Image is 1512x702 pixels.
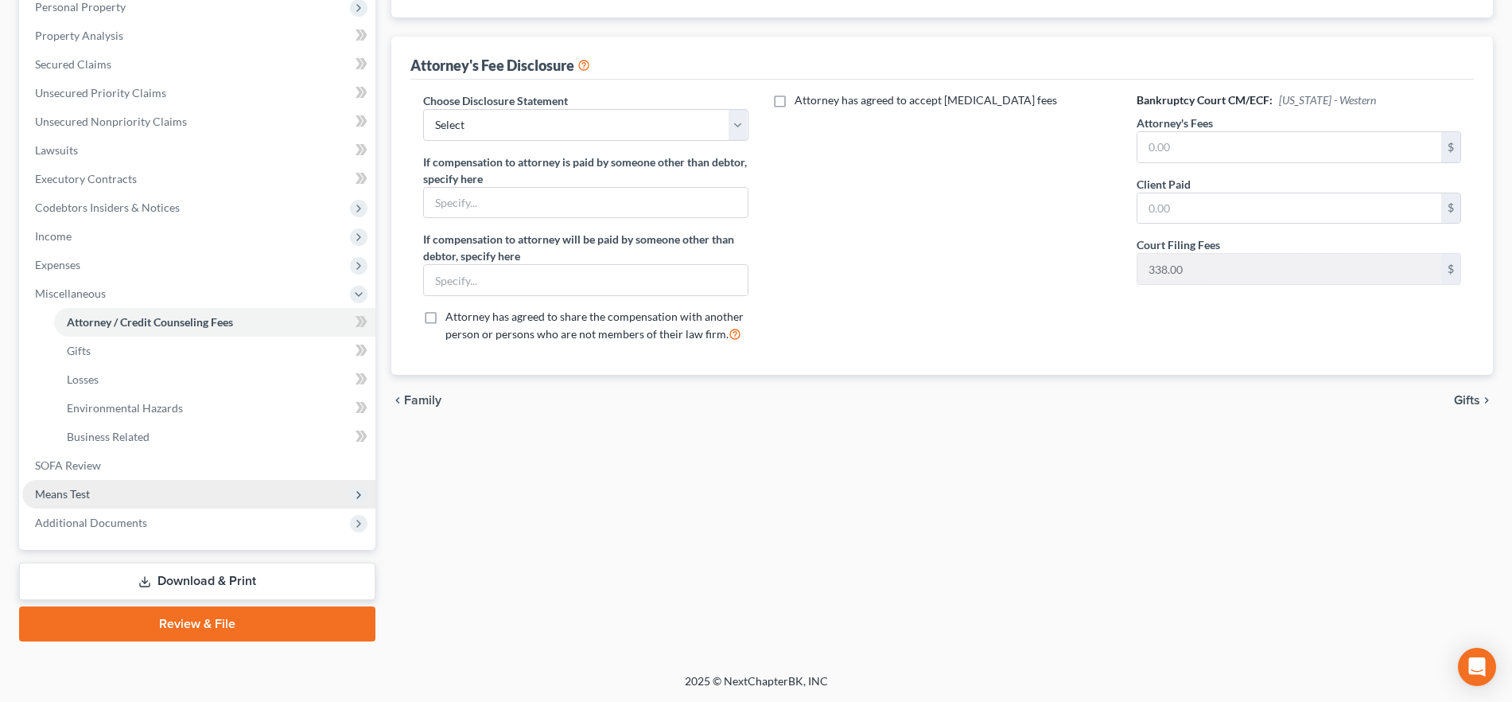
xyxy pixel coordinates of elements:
a: Unsecured Nonpriority Claims [22,107,375,136]
input: 0.00 [1137,254,1441,284]
a: Download & Print [19,563,375,600]
input: 0.00 [1137,193,1441,224]
span: Attorney / Credit Counseling Fees [67,315,233,329]
label: Client Paid [1137,176,1191,193]
div: 2025 © NextChapterBK, INC [303,673,1210,702]
a: Losses [54,365,375,394]
span: Codebtors Insiders & Notices [35,201,180,214]
span: Environmental Hazards [67,401,183,415]
span: Lawsuits [35,143,78,157]
a: Review & File [19,606,375,642]
div: $ [1441,132,1460,162]
span: Family [404,394,441,407]
div: Open Intercom Messenger [1458,648,1496,686]
span: Additional Documents [35,516,147,529]
label: Attorney's Fees [1137,115,1213,131]
span: Expenses [35,258,80,271]
h6: Bankruptcy Court CM/ECF: [1137,92,1461,108]
span: Gifts [1454,394,1480,407]
i: chevron_right [1480,394,1493,407]
a: Lawsuits [22,136,375,165]
span: Means Test [35,487,90,501]
label: Choose Disclosure Statement [423,92,568,109]
div: $ [1441,193,1460,224]
input: Specify... [424,265,747,295]
a: Attorney / Credit Counseling Fees [54,308,375,337]
span: Attorney has agreed to accept [MEDICAL_DATA] fees [795,93,1057,107]
span: Property Analysis [35,29,123,42]
a: Environmental Hazards [54,394,375,423]
button: Gifts chevron_right [1454,394,1493,407]
span: Income [35,229,72,243]
button: chevron_left Family [391,394,441,407]
span: Secured Claims [35,57,111,71]
a: Gifts [54,337,375,365]
label: If compensation to attorney is paid by someone other than debtor, specify here [423,154,748,187]
input: 0.00 [1137,132,1441,162]
span: Miscellaneous [35,287,106,300]
div: Attorney's Fee Disclosure [410,56,590,75]
div: $ [1441,254,1460,284]
span: Unsecured Priority Claims [35,86,166,99]
span: Losses [67,372,99,386]
a: Property Analysis [22,21,375,50]
span: Attorney has agreed to share the compensation with another person or persons who are not members ... [445,310,744,341]
span: Executory Contracts [35,172,137,185]
span: SOFA Review [35,458,101,472]
a: Unsecured Priority Claims [22,79,375,107]
i: chevron_left [391,394,404,407]
a: Business Related [54,423,375,451]
span: [US_STATE] - Western [1279,93,1376,107]
span: Gifts [67,344,91,357]
a: Secured Claims [22,50,375,79]
label: If compensation to attorney will be paid by someone other than debtor, specify here [423,231,748,264]
span: Business Related [67,430,150,443]
span: Unsecured Nonpriority Claims [35,115,187,128]
label: Court Filing Fees [1137,236,1220,253]
input: Specify... [424,188,747,218]
a: Executory Contracts [22,165,375,193]
a: SOFA Review [22,451,375,480]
